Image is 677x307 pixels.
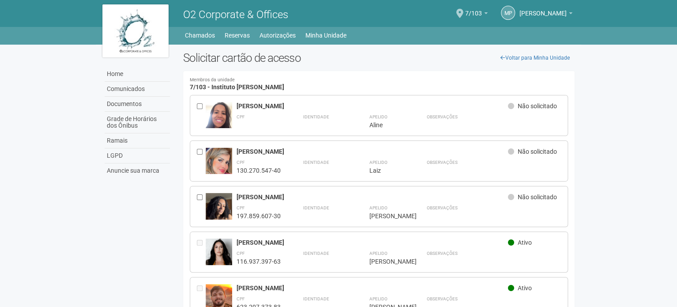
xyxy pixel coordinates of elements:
strong: Apelido [369,251,387,256]
strong: CPF [237,114,245,119]
h2: Solicitar cartão de acesso [183,51,575,64]
strong: Observações [426,296,457,301]
div: [PERSON_NAME] [369,212,404,220]
strong: Apelido [369,205,387,210]
strong: CPF [237,160,245,165]
strong: Apelido [369,114,387,119]
a: Voltar para Minha Unidade [496,51,575,64]
strong: Apelido [369,296,387,301]
a: LGPD [105,148,170,163]
a: [PERSON_NAME] [519,11,572,18]
div: [PERSON_NAME] [237,193,508,201]
span: Não solicitado [518,148,557,155]
span: Ativo [518,239,532,246]
span: O2 Corporate & Offices [183,8,288,21]
strong: CPF [237,251,245,256]
h4: 7/103 - Instituto [PERSON_NAME] [190,78,568,91]
img: user.jpg [206,239,232,266]
div: Entre em contato com a Aministração para solicitar o cancelamento ou 2a via [197,239,206,265]
strong: Identidade [303,205,329,210]
strong: Observações [426,205,457,210]
strong: Observações [426,251,457,256]
div: [PERSON_NAME] [369,258,404,265]
div: 116.937.397-63 [237,258,281,265]
div: Laiz [369,167,404,174]
strong: Identidade [303,296,329,301]
div: 130.270.547-40 [237,167,281,174]
a: Ramais [105,133,170,148]
a: Documentos [105,97,170,112]
div: [PERSON_NAME] [237,239,508,246]
span: Não solicitado [518,102,557,110]
a: Home [105,67,170,82]
a: 7/103 [465,11,488,18]
strong: CPF [237,296,245,301]
a: Anuncie sua marca [105,163,170,178]
strong: Identidade [303,160,329,165]
span: Não solicitado [518,193,557,201]
div: Aline [369,121,404,129]
div: [PERSON_NAME] [237,102,508,110]
div: [PERSON_NAME] [237,284,508,292]
small: Membros da unidade [190,78,568,83]
strong: Observações [426,160,457,165]
a: Minha Unidade [305,29,346,42]
img: user.jpg [206,148,232,180]
span: Marcia Porto [519,1,567,17]
a: MP [501,6,515,20]
span: 7/103 [465,1,482,17]
strong: CPF [237,205,245,210]
a: Autorizações [260,29,296,42]
strong: Identidade [303,251,329,256]
strong: Apelido [369,160,387,165]
img: user.jpg [206,193,232,228]
a: Reservas [225,29,250,42]
a: Chamados [185,29,215,42]
div: [PERSON_NAME] [237,148,508,155]
div: 197.859.607-30 [237,212,281,220]
a: Grade de Horários dos Ônibus [105,112,170,133]
strong: Identidade [303,114,329,119]
img: user.jpg [206,102,232,128]
span: Ativo [518,284,532,292]
strong: Observações [426,114,457,119]
img: logo.jpg [102,4,169,57]
a: Comunicados [105,82,170,97]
